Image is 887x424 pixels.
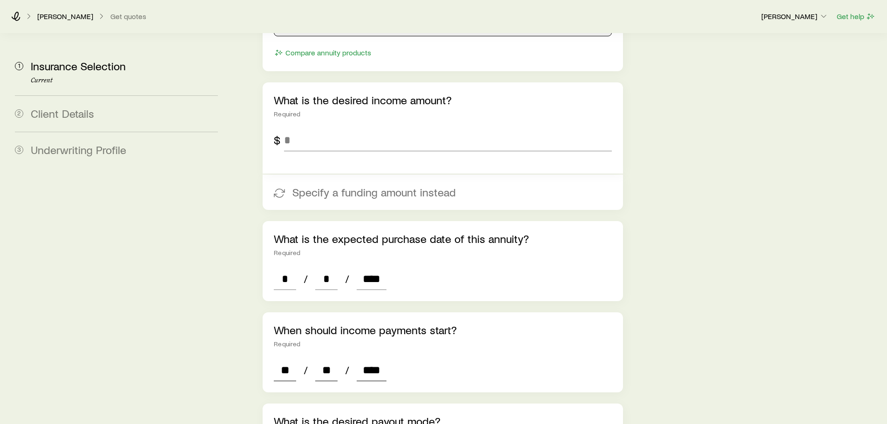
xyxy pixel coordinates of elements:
p: Current [31,77,218,84]
span: / [341,272,353,285]
button: Get quotes [110,12,147,21]
p: When should income payments start? [274,323,611,337]
div: $ [274,134,280,147]
p: [PERSON_NAME] [761,12,828,21]
span: / [300,272,311,285]
p: [PERSON_NAME] [37,12,93,21]
button: [PERSON_NAME] [761,11,829,22]
div: Required [274,249,611,256]
span: / [341,363,353,377]
span: Underwriting Profile [31,143,126,156]
button: Specify a funding amount instead [263,175,623,210]
p: What is the desired income amount? [274,94,611,107]
div: Required [274,110,611,118]
button: Compare annuity products [274,47,372,58]
span: 1 [15,62,23,70]
p: What is the expected purchase date of this annuity? [274,232,611,245]
span: Client Details [31,107,94,120]
span: / [300,363,311,377]
span: 3 [15,146,23,154]
div: Required [274,340,611,348]
button: Get help [836,11,876,22]
span: 2 [15,109,23,118]
span: Insurance Selection [31,59,126,73]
